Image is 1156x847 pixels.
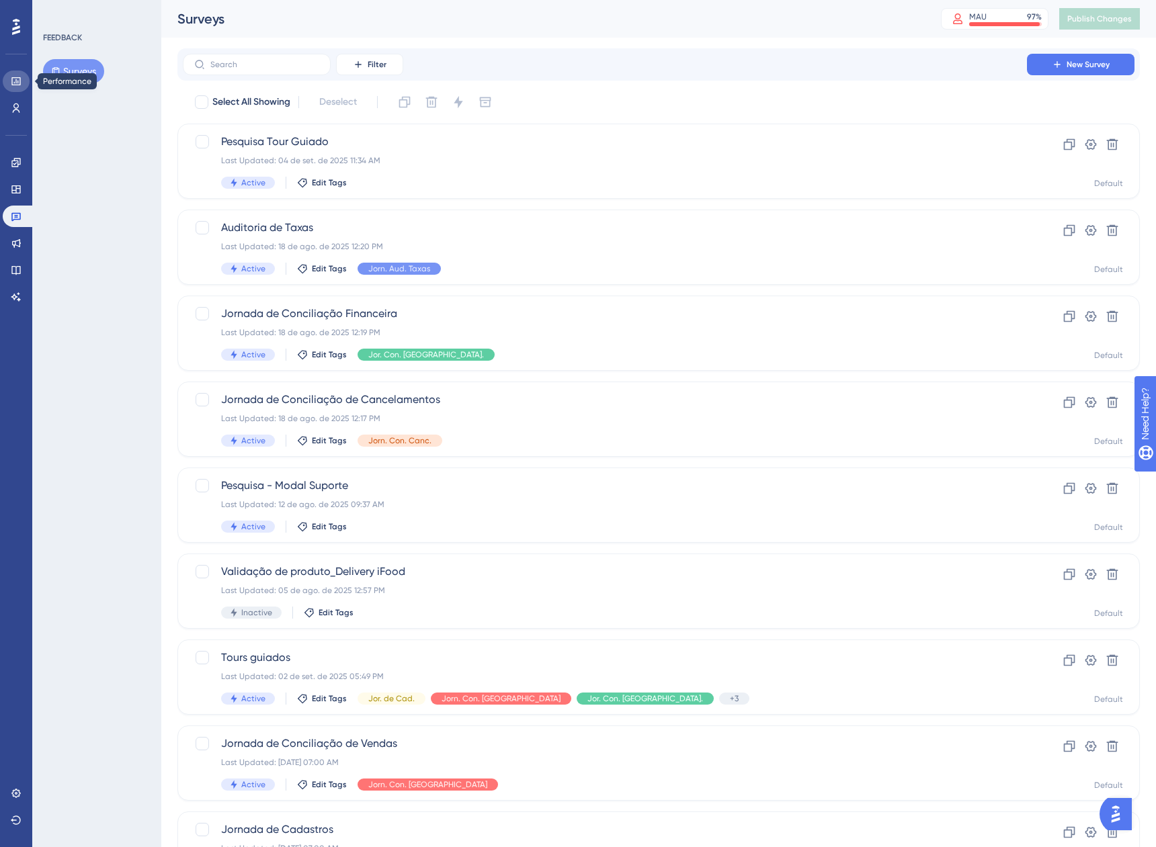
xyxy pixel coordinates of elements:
[1094,436,1123,447] div: Default
[312,349,347,360] span: Edit Tags
[1094,264,1123,275] div: Default
[177,9,907,28] div: Surveys
[312,263,347,274] span: Edit Tags
[1027,54,1134,75] button: New Survey
[1094,694,1123,705] div: Default
[241,263,265,274] span: Active
[221,499,989,510] div: Last Updated: 12 de ago. de 2025 09:37 AM
[307,90,369,114] button: Deselect
[368,59,386,70] span: Filter
[297,435,347,446] button: Edit Tags
[1094,522,1123,533] div: Default
[241,693,265,704] span: Active
[304,607,354,618] button: Edit Tags
[221,241,989,252] div: Last Updated: 18 de ago. de 2025 12:20 PM
[221,757,989,768] div: Last Updated: [DATE] 07:00 AM
[221,735,989,752] span: Jornada de Conciliação de Vendas
[368,349,484,360] span: Jor. Con. [GEOGRAPHIC_DATA].
[368,693,415,704] span: Jor. de Cad.
[221,392,989,408] span: Jornada de Conciliação de Cancelamentos
[241,435,265,446] span: Active
[312,435,347,446] span: Edit Tags
[297,349,347,360] button: Edit Tags
[43,32,82,43] div: FEEDBACK
[312,177,347,188] span: Edit Tags
[1094,780,1123,791] div: Default
[368,435,431,446] span: Jorn. Con. Canc.
[297,263,347,274] button: Edit Tags
[1059,8,1140,30] button: Publish Changes
[210,60,319,69] input: Search
[221,821,989,838] span: Jornada de Cadastros
[1100,794,1140,834] iframe: UserGuiding AI Assistant Launcher
[221,585,989,596] div: Last Updated: 05 de ago. de 2025 12:57 PM
[319,607,354,618] span: Edit Tags
[969,11,987,22] div: MAU
[297,779,347,790] button: Edit Tags
[587,693,703,704] span: Jor. Con. [GEOGRAPHIC_DATA].
[319,94,357,110] span: Deselect
[32,3,84,19] span: Need Help?
[730,693,739,704] span: +3
[241,349,265,360] span: Active
[336,54,403,75] button: Filter
[221,220,989,236] span: Auditoria de Taxas
[312,693,347,704] span: Edit Tags
[221,306,989,322] span: Jornada de Conciliação Financeira
[241,521,265,532] span: Active
[1094,178,1123,189] div: Default
[297,521,347,532] button: Edit Tags
[221,413,989,424] div: Last Updated: 18 de ago. de 2025 12:17 PM
[312,521,347,532] span: Edit Tags
[1027,11,1042,22] div: 97 %
[221,134,989,150] span: Pesquisa Tour Guiado
[221,155,989,166] div: Last Updated: 04 de set. de 2025 11:34 AM
[241,177,265,188] span: Active
[297,177,347,188] button: Edit Tags
[221,478,989,494] span: Pesquisa - Modal Suporte
[221,327,989,338] div: Last Updated: 18 de ago. de 2025 12:19 PM
[368,263,430,274] span: Jorn. Aud. Taxas
[1067,59,1110,70] span: New Survey
[442,693,561,704] span: Jorn. Con. [GEOGRAPHIC_DATA]
[221,564,989,580] span: Validação de produto_Delivery iFood
[43,59,104,83] button: Surveys
[1094,608,1123,619] div: Default
[241,779,265,790] span: Active
[221,671,989,682] div: Last Updated: 02 de set. de 2025 05:49 PM
[1094,350,1123,361] div: Default
[212,94,290,110] span: Select All Showing
[297,693,347,704] button: Edit Tags
[368,779,487,790] span: Jorn. Con. [GEOGRAPHIC_DATA]
[221,650,989,666] span: Tours guiados
[312,779,347,790] span: Edit Tags
[1067,13,1132,24] span: Publish Changes
[241,607,272,618] span: Inactive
